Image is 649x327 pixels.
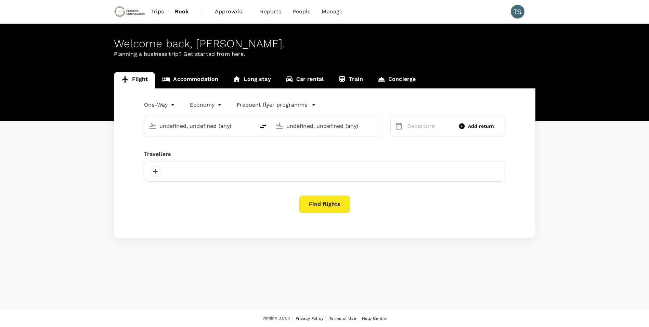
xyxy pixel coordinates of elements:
[362,315,387,322] a: Help Centre
[114,37,535,50] div: Welcome back , [PERSON_NAME] .
[151,8,164,16] span: Trips
[114,50,535,58] p: Planning a business trip? Get started from here.
[237,101,308,109] p: Frequent flyer programme
[407,122,447,130] p: Departure
[225,72,278,88] a: Long stay
[114,72,155,88] a: Flight
[331,72,370,88] a: Train
[370,72,423,88] a: Concierge
[322,8,342,16] span: Manage
[255,118,271,135] button: delete
[215,8,249,16] span: Approvals
[286,121,367,131] input: Going to
[260,8,282,16] span: Reports
[296,316,323,321] span: Privacy Policy
[144,150,505,158] div: Travellers
[250,125,251,126] button: Open
[293,8,311,16] span: People
[329,315,356,322] a: Terms of Use
[278,72,331,88] a: Car rental
[144,99,176,110] div: One-Way
[362,316,387,321] span: Help Centre
[468,123,494,130] span: Add return
[329,316,356,321] span: Terms of Use
[296,315,323,322] a: Privacy Policy
[159,121,241,131] input: Depart from
[262,315,290,322] span: Version 3.51.0
[377,125,378,126] button: Open
[237,101,316,109] button: Frequent flyer programme
[299,195,350,213] button: Find flights
[190,99,223,110] div: Economy
[155,72,225,88] a: Accommodation
[175,8,189,16] span: Book
[114,4,145,19] img: Chrysos Corporation
[511,5,524,19] div: TS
